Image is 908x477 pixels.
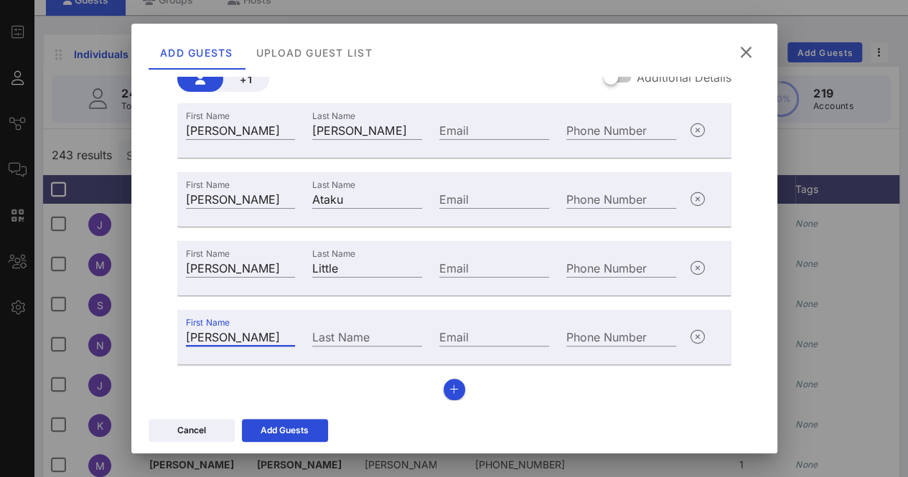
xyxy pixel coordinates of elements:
label: First Name [186,317,230,328]
input: First Name [186,327,296,346]
button: +1 [223,66,269,92]
button: Cancel [149,419,235,442]
div: Add Guests [261,423,309,438]
label: Last Name [312,179,355,190]
div: Cancel [177,423,206,438]
label: First Name [186,248,230,259]
label: Last Name [312,110,355,121]
label: First Name [186,110,230,121]
button: Add Guests [242,419,328,442]
label: Additional Details [637,70,731,85]
label: Last Name [312,248,355,259]
span: +1 [235,73,258,85]
div: Upload Guest List [244,35,383,70]
div: Add Guests [149,35,245,70]
label: First Name [186,179,230,190]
